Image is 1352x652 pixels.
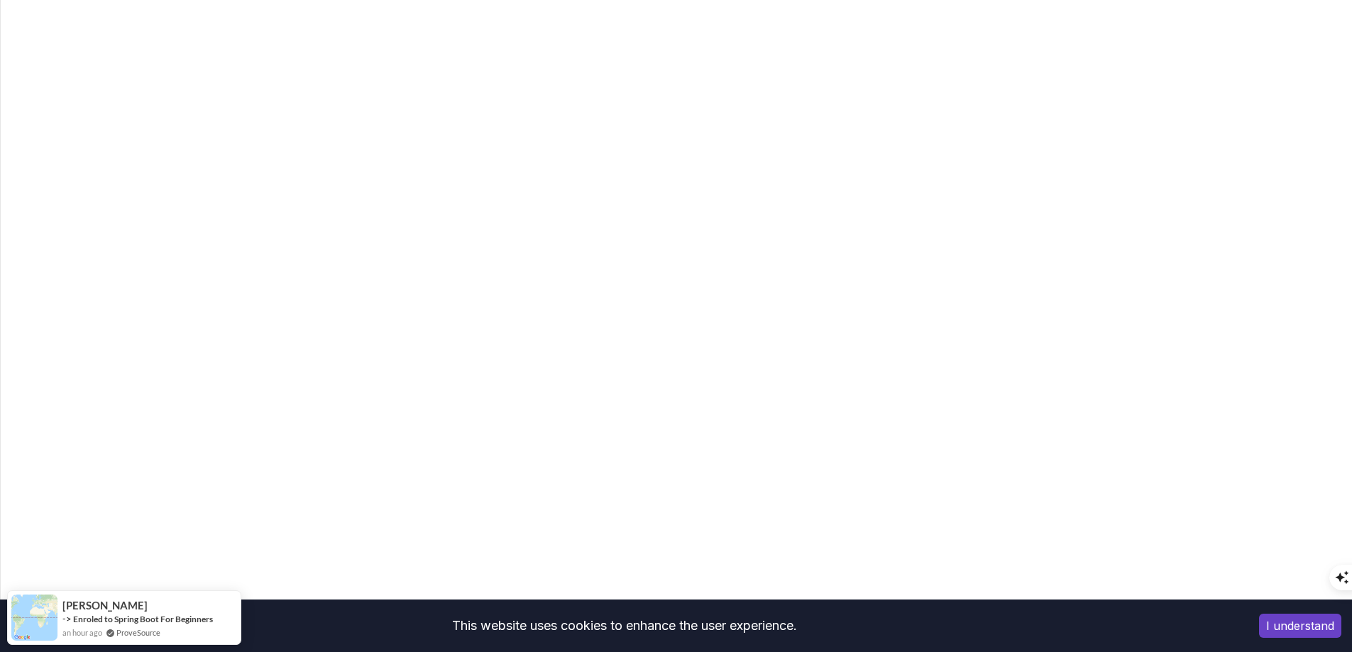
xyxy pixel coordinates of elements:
span: [PERSON_NAME] [62,599,148,612]
div: This website uses cookies to enhance the user experience. [11,610,1238,641]
a: Enroled to Spring Boot For Beginners [73,613,213,625]
a: ProveSource [116,626,160,639]
span: -> [62,613,72,624]
span: an hour ago [62,626,102,639]
button: Accept cookies [1259,614,1341,638]
img: provesource social proof notification image [11,595,57,641]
